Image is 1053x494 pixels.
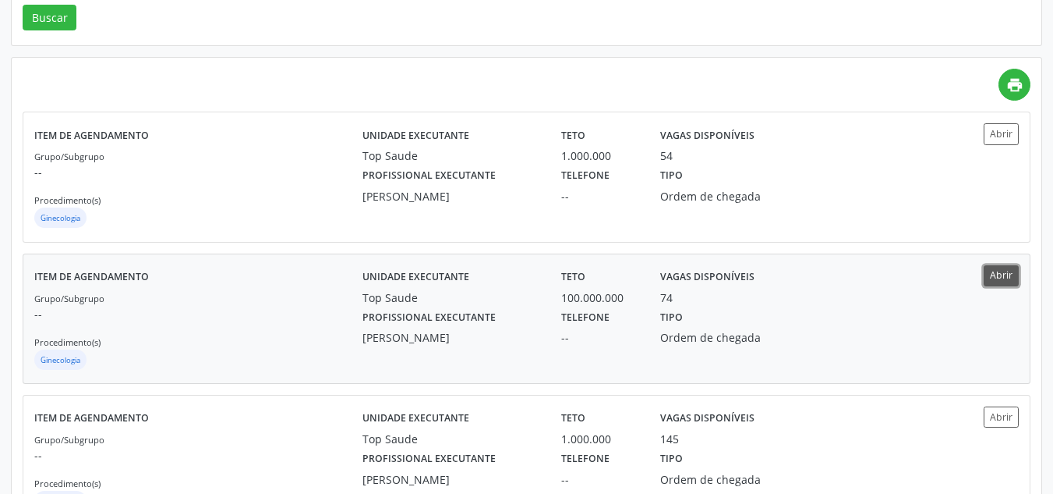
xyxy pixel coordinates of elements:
[34,265,149,290] label: Item de agendamento
[561,123,585,147] label: Teto
[660,290,673,306] div: 74
[41,213,80,223] small: Ginecologia
[660,471,787,488] div: Ordem de chegada
[1006,76,1023,94] i: print
[34,447,362,464] p: --
[561,447,610,471] label: Telefone
[362,123,469,147] label: Unidade executante
[34,194,101,206] small: Procedimento(s)
[660,447,683,471] label: Tipo
[984,265,1019,286] button: Abrir
[998,69,1030,101] a: print
[34,336,101,348] small: Procedimento(s)
[984,407,1019,428] button: Abrir
[660,188,787,204] div: Ordem de chegada
[660,147,673,164] div: 54
[561,188,638,204] div: --
[362,188,539,204] div: [PERSON_NAME]
[362,407,469,431] label: Unidade executante
[362,447,496,471] label: Profissional executante
[34,434,104,446] small: Grupo/Subgrupo
[362,329,539,346] div: [PERSON_NAME]
[362,164,496,188] label: Profissional executante
[41,355,80,365] small: Ginecologia
[34,123,149,147] label: Item de agendamento
[660,407,754,431] label: Vagas disponíveis
[362,265,469,290] label: Unidade executante
[34,306,362,322] p: --
[660,164,683,188] label: Tipo
[362,471,539,488] div: [PERSON_NAME]
[660,431,679,447] div: 145
[660,265,754,290] label: Vagas disponíveis
[34,151,104,162] small: Grupo/Subgrupo
[362,431,539,447] div: Top Saude
[362,147,539,164] div: Top Saude
[362,306,496,330] label: Profissional executante
[561,147,638,164] div: 1.000.000
[561,329,638,346] div: --
[34,478,101,489] small: Procedimento(s)
[660,329,787,346] div: Ordem de chegada
[34,293,104,304] small: Grupo/Subgrupo
[561,265,585,290] label: Teto
[23,5,76,31] button: Buscar
[561,471,638,488] div: --
[34,164,362,180] p: --
[561,164,610,188] label: Telefone
[660,123,754,147] label: Vagas disponíveis
[561,431,638,447] div: 1.000.000
[561,306,610,330] label: Telefone
[34,407,149,431] label: Item de agendamento
[362,290,539,306] div: Top Saude
[561,290,638,306] div: 100.000.000
[660,306,683,330] label: Tipo
[984,123,1019,144] button: Abrir
[561,407,585,431] label: Teto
